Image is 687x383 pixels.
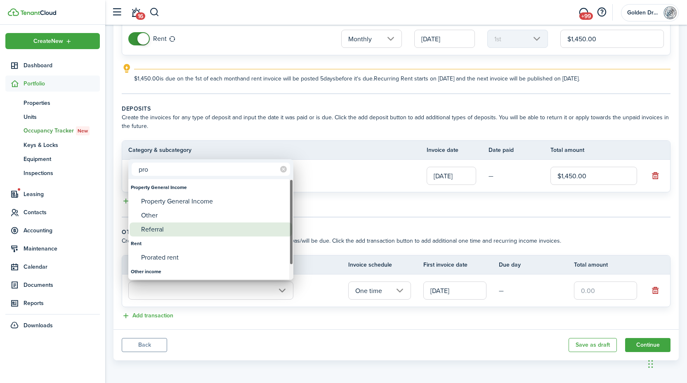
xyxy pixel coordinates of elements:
[141,251,287,265] div: Prorated rent
[141,194,287,208] div: Property General Income
[132,163,290,176] input: Search
[141,208,287,222] div: Other
[141,222,287,236] div: Referral
[131,236,291,251] div: Rent
[131,265,291,279] div: Other income
[131,180,291,194] div: Property General Income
